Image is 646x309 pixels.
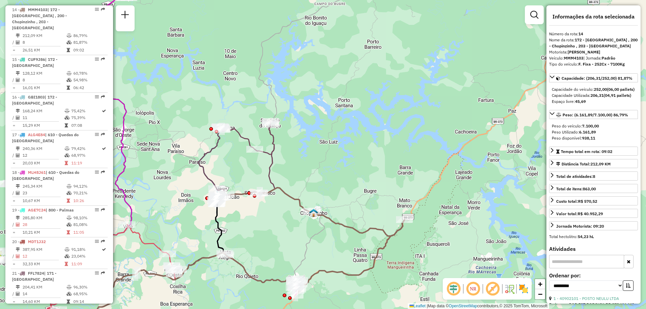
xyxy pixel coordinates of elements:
span: | 171 - [GEOGRAPHIC_DATA] [12,271,57,282]
span: AGE7C24 [28,207,46,213]
td: 285,80 KM [22,215,66,221]
i: % de utilização do peso [67,216,72,220]
img: Exibir/Ocultar setores [518,283,529,294]
td: 387,95 KM [22,246,64,253]
em: Opções [95,7,99,11]
td: 23,04% [71,253,101,260]
i: Distância Total [16,71,20,75]
td: 86,79% [73,32,105,39]
span: + [538,280,542,288]
a: Tempo total em rota: 09:02 [549,147,638,156]
i: % de utilização do peso [67,71,72,75]
div: Número da rota: [549,31,638,37]
strong: 172 - [GEOGRAPHIC_DATA] , 200 - Chopinzinho , 203 - [GEOGRAPHIC_DATA] [549,37,638,48]
span: Capacidade: (206,31/252,00) 81,87% [562,76,633,81]
td: 60,78% [73,70,105,77]
strong: 7.100,00 [582,123,599,128]
div: Map data © contributors,© 2025 TomTom, Microsoft [408,303,549,309]
span: 16 - [12,94,57,106]
i: % de utilização do peso [65,147,70,151]
td: / [12,190,15,196]
i: Distância Total [16,147,20,151]
td: 70,21% [73,190,105,196]
i: Distância Total [16,184,20,188]
i: Tempo total em rota [67,86,70,90]
em: Rota exportada [101,57,105,61]
i: Distância Total [16,285,20,289]
td: 94,12% [73,183,105,190]
td: 26,51 KM [22,47,66,53]
strong: 54,23 hL [578,234,594,239]
strong: 8 [593,174,595,179]
span: | [427,304,428,308]
td: / [12,114,15,121]
i: % de utilização da cubagem [65,254,70,258]
div: Peso: (6.161,89/7.100,00) 86,79% [549,120,638,144]
td: = [12,261,15,267]
div: Capacidade: (206,31/252,00) 81,87% [549,84,638,107]
em: Opções [95,132,99,137]
i: Tempo total em rota [65,161,68,165]
td: 8 [22,39,66,46]
td: 128,12 KM [22,70,66,77]
span: Peso: (6.161,89/7.100,00) 86,79% [563,112,628,117]
span: | 172 - [GEOGRAPHIC_DATA] , 200 - Chopinzinho , 203 - [GEOGRAPHIC_DATA] [12,7,67,30]
a: Zoom out [535,289,545,299]
a: OpenStreetMap [449,304,477,308]
strong: 6.161,89 [579,129,596,134]
td: 11:09 [71,261,101,267]
div: Veículo: [549,55,638,61]
a: Exibir filtros [528,8,541,22]
i: Total de Atividades [16,223,20,227]
a: Total de itens:863,00 [549,184,638,193]
td: 98,10% [73,215,105,221]
td: 07:08 [71,122,101,129]
td: = [12,122,15,129]
i: Tempo total em rota [67,300,70,304]
span: | 172 - [GEOGRAPHIC_DATA] [12,94,57,106]
td: 96,30% [73,284,105,291]
span: GBI1803 [28,94,45,100]
em: Opções [95,95,99,99]
strong: 252,00 [594,87,607,92]
span: Total de atividades: [556,174,595,179]
span: MMM4103 [28,7,47,12]
i: Total de Atividades [16,292,20,296]
h4: Atividades [549,246,638,252]
i: % de utilização da cubagem [65,116,70,120]
span: Peso do veículo: [552,123,599,128]
i: % de utilização da cubagem [65,153,70,157]
td: = [12,229,15,236]
i: % de utilização do peso [67,285,72,289]
td: 12 [22,253,64,260]
div: Capacidade Utilizada: [552,92,635,99]
span: 212,09 KM [590,161,611,166]
i: Rota otimizada [102,109,106,113]
td: 81,87% [73,39,105,46]
a: Custo total:R$ 570,52 [549,196,638,205]
i: Total de Atividades [16,153,20,157]
i: Rota otimizada [102,147,106,151]
td: 11:19 [71,160,101,166]
td: 79,42% [71,145,101,152]
td: 8 [22,77,66,83]
td: 91,18% [71,246,101,253]
td: 06:42 [73,84,105,91]
td: 54,98% [73,77,105,83]
span: 17 - [12,132,79,143]
td: 20,03 KM [22,160,64,166]
span: − [538,290,542,298]
span: | Jornada: [583,55,615,61]
td: 09:02 [73,47,105,53]
td: 204,41 KM [22,284,66,291]
td: / [12,291,15,297]
strong: 45,69 [575,99,586,104]
span: ALG4E84 [28,132,45,137]
span: 20 - [12,239,46,244]
td: = [12,47,15,53]
i: % de utilização do peso [65,247,70,252]
span: | 610 - Quedas do [GEOGRAPHIC_DATA] [12,170,79,181]
i: Total de Atividades [16,116,20,120]
td: 32,33 KM [22,261,64,267]
em: Rota exportada [101,95,105,99]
